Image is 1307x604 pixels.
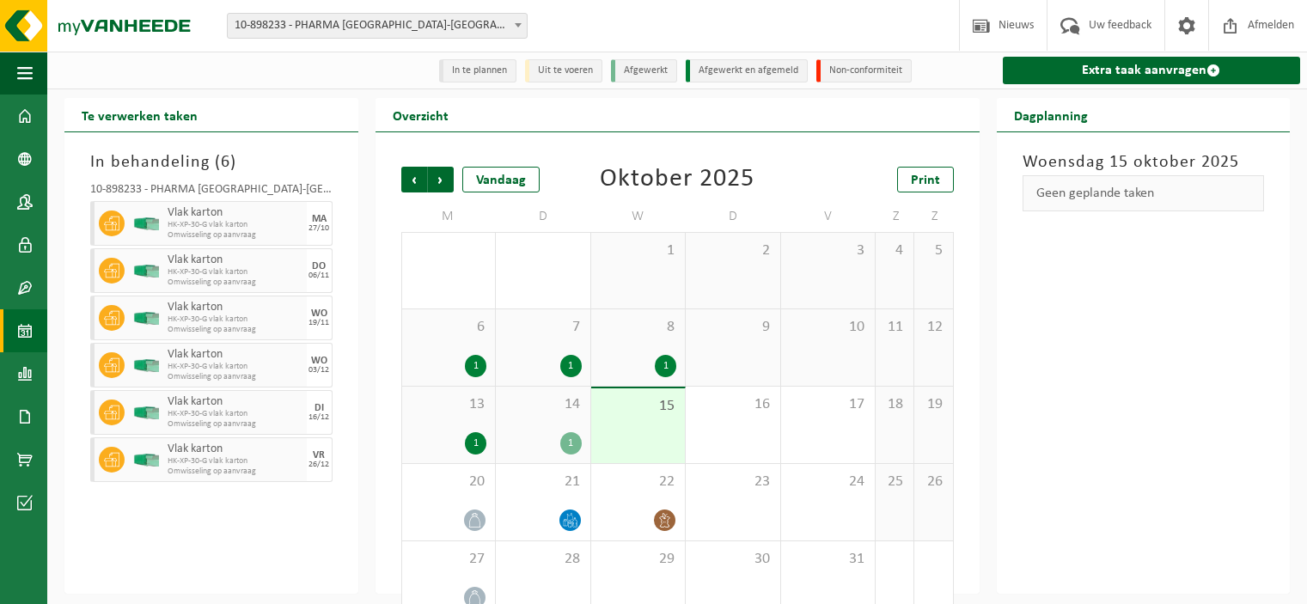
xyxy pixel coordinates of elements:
span: Vlak karton [168,301,302,314]
td: D [496,201,591,232]
td: M [401,201,497,232]
span: 27 [411,550,487,569]
span: 7 [504,318,582,337]
span: Vlak karton [168,206,302,220]
span: 31 [790,550,867,569]
div: 1 [465,355,486,377]
span: 18 [884,395,905,414]
span: 3 [790,241,867,260]
span: Vlak karton [168,442,302,456]
div: MA [312,214,327,224]
div: WO [311,308,327,319]
span: 10-898233 - PHARMA BELGIUM-BELMEDIS GRIMBERGEN - GRIMBERGEN [228,14,527,38]
div: 26/12 [308,461,329,469]
li: Non-conformiteit [816,59,912,82]
span: Omwisseling op aanvraag [168,419,302,430]
td: W [591,201,687,232]
a: Print [897,167,954,192]
span: 5 [923,241,944,260]
span: 24 [790,473,867,491]
div: 1 [560,432,582,455]
div: VR [313,450,325,461]
div: Vandaag [462,167,540,192]
span: 9 [694,318,772,337]
span: 23 [694,473,772,491]
img: HK-XP-30-GN-00 [133,454,159,467]
div: Geen geplande taken [1023,175,1265,211]
div: 06/11 [308,271,329,280]
li: Afgewerkt en afgemeld [686,59,808,82]
td: V [781,201,876,232]
span: Vlak karton [168,395,302,409]
span: 8 [600,318,677,337]
span: Print [911,174,940,187]
span: 17 [790,395,867,414]
span: Omwisseling op aanvraag [168,372,302,382]
td: Z [914,201,953,232]
span: HK-XP-30-G vlak karton [168,456,302,467]
span: Vorige [401,167,427,192]
img: HK-XP-30-GN-00 [133,265,159,278]
span: 2 [694,241,772,260]
span: 10 [790,318,867,337]
div: 03/12 [308,366,329,375]
div: Oktober 2025 [600,167,754,192]
span: 21 [504,473,582,491]
h2: Overzicht [376,98,466,131]
span: HK-XP-30-G vlak karton [168,409,302,419]
span: 4 [884,241,905,260]
img: HK-XP-30-GN-00 [133,406,159,419]
span: Vlak karton [168,253,302,267]
div: DI [315,403,324,413]
div: 19/11 [308,319,329,327]
li: Uit te voeren [525,59,602,82]
span: HK-XP-30-G vlak karton [168,267,302,278]
span: 12 [923,318,944,337]
span: 15 [600,397,677,416]
span: 10-898233 - PHARMA BELGIUM-BELMEDIS GRIMBERGEN - GRIMBERGEN [227,13,528,39]
span: 14 [504,395,582,414]
li: Afgewerkt [611,59,677,82]
img: HK-XP-30-GN-00 [133,359,159,372]
div: 1 [465,432,486,455]
span: HK-XP-30-G vlak karton [168,220,302,230]
span: Omwisseling op aanvraag [168,230,302,241]
span: 20 [411,473,487,491]
img: HK-XP-30-GN-00 [133,217,159,230]
div: 16/12 [308,413,329,422]
span: 11 [884,318,905,337]
span: 28 [504,550,582,569]
span: 6 [221,154,230,171]
span: 13 [411,395,487,414]
div: DO [312,261,326,271]
h2: Te verwerken taken [64,98,215,131]
span: Omwisseling op aanvraag [168,325,302,335]
span: 16 [694,395,772,414]
span: Volgende [428,167,454,192]
span: Omwisseling op aanvraag [168,278,302,288]
div: 1 [655,355,676,377]
span: Vlak karton [168,348,302,362]
span: 1 [600,241,677,260]
span: Omwisseling op aanvraag [168,467,302,477]
td: Z [876,201,914,232]
span: 6 [411,318,487,337]
img: HK-XP-30-GN-00 [133,312,159,325]
span: 29 [600,550,677,569]
span: 19 [923,395,944,414]
li: In te plannen [439,59,516,82]
div: WO [311,356,327,366]
div: 1 [560,355,582,377]
span: HK-XP-30-G vlak karton [168,362,302,372]
span: 22 [600,473,677,491]
span: HK-XP-30-G vlak karton [168,314,302,325]
h2: Dagplanning [997,98,1105,131]
h3: Woensdag 15 oktober 2025 [1023,149,1265,175]
div: 27/10 [308,224,329,233]
a: Extra taak aanvragen [1003,57,1301,84]
td: D [686,201,781,232]
span: 30 [694,550,772,569]
span: 25 [884,473,905,491]
h3: In behandeling ( ) [90,149,333,175]
span: 26 [923,473,944,491]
